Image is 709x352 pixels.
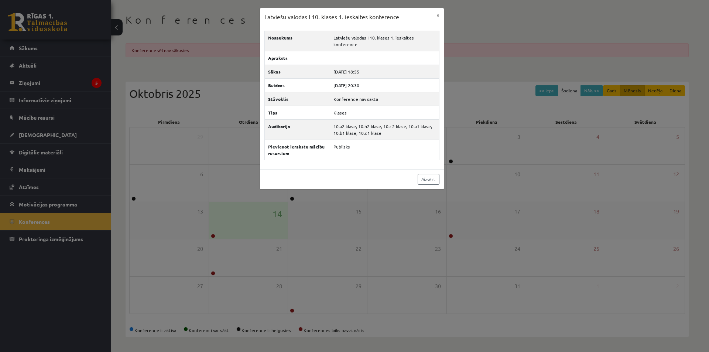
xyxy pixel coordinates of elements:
th: Auditorija [264,119,330,140]
h3: Latviešu valodas I 10. klases 1. ieskaites konference [264,13,399,21]
th: Tips [264,106,330,119]
a: Aizvērt [418,174,439,185]
th: Stāvoklis [264,92,330,106]
td: Publisks [330,140,439,160]
td: Konference nav sākta [330,92,439,106]
td: [DATE] 18:55 [330,65,439,78]
th: Pievienot ierakstu mācību resursiem [264,140,330,160]
th: Nosaukums [264,31,330,51]
button: × [432,8,444,22]
td: Latviešu valodas I 10. klases 1. ieskaites konference [330,31,439,51]
th: Apraksts [264,51,330,65]
td: [DATE] 20:30 [330,78,439,92]
th: Beidzas [264,78,330,92]
th: Sākas [264,65,330,78]
td: Klases [330,106,439,119]
td: 10.a2 klase, 10.b2 klase, 10.c2 klase, 10.a1 klase, 10.b1 klase, 10.c1 klase [330,119,439,140]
